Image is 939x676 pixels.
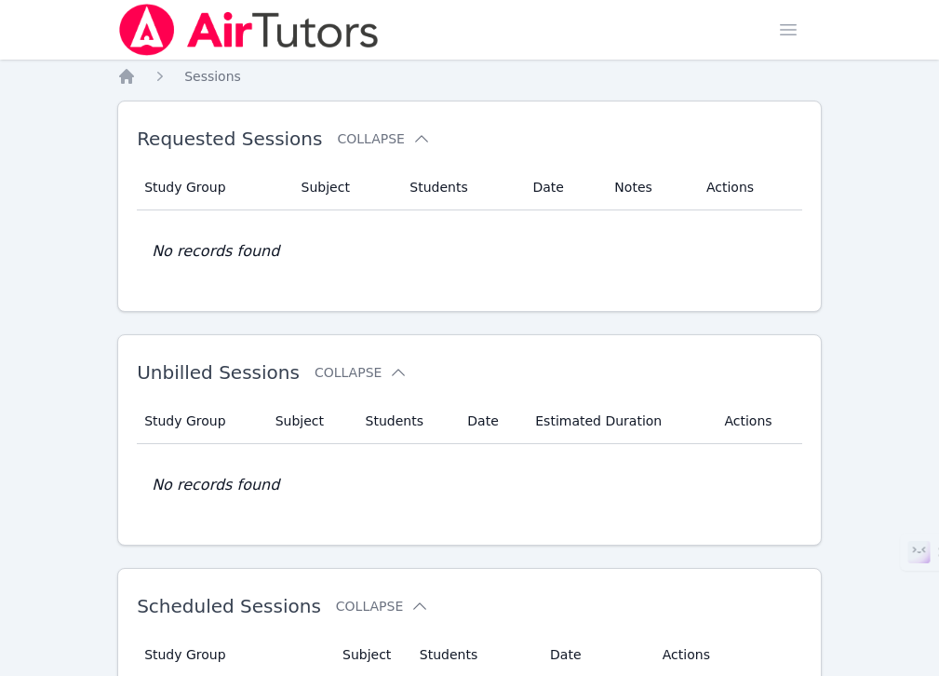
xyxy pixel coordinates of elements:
th: Actions [713,399,801,444]
button: Collapse [336,597,429,615]
th: Study Group [137,399,264,444]
td: No records found [137,210,802,292]
span: Unbilled Sessions [137,361,300,384]
button: Collapse [337,129,430,148]
th: Date [456,399,524,444]
td: No records found [137,444,802,526]
th: Date [521,165,603,210]
span: Requested Sessions [137,128,322,150]
th: Students [355,399,457,444]
a: Sessions [184,67,241,86]
th: Estimated Duration [524,399,713,444]
th: Subject [290,165,399,210]
nav: Breadcrumb [117,67,822,86]
th: Study Group [137,165,289,210]
span: Scheduled Sessions [137,595,321,617]
span: Sessions [184,69,241,84]
th: Students [398,165,521,210]
img: Air Tutors [117,4,381,56]
th: Notes [603,165,695,210]
button: Collapse [315,363,408,382]
th: Actions [695,165,802,210]
th: Subject [264,399,355,444]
